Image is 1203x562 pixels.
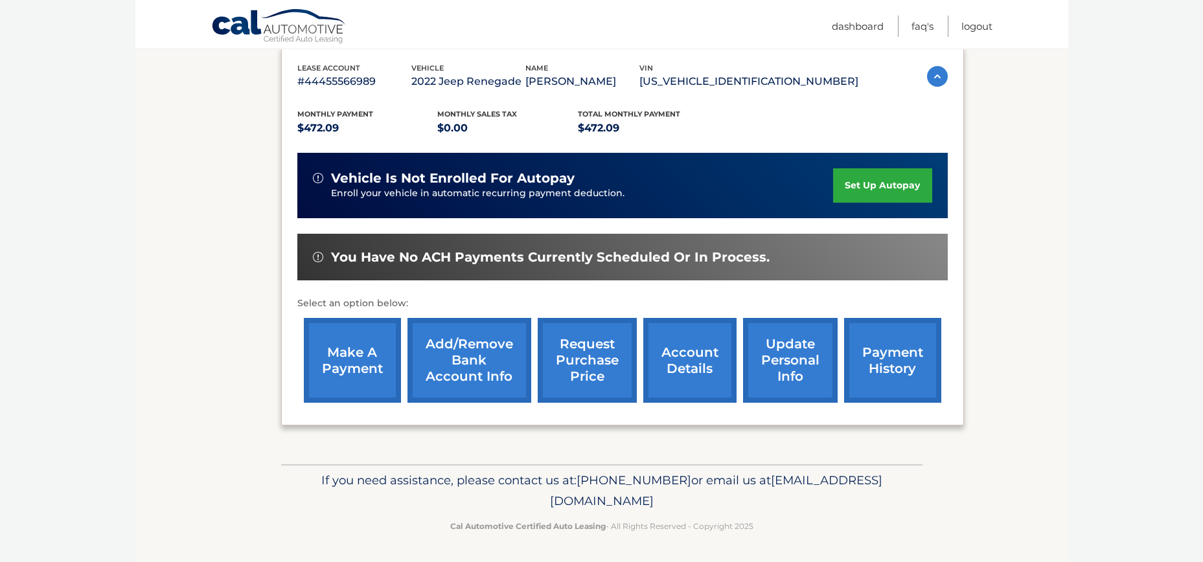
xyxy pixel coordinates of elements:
[331,170,575,186] span: vehicle is not enrolled for autopay
[211,8,347,46] a: Cal Automotive
[578,109,680,118] span: Total Monthly Payment
[643,318,737,403] a: account details
[297,109,373,118] span: Monthly Payment
[832,16,884,37] a: Dashboard
[297,73,411,91] p: #44455566989
[331,249,770,265] span: You have no ACH payments currently scheduled or in process.
[525,63,548,73] span: name
[538,318,637,403] a: request purchase price
[437,109,517,118] span: Monthly sales Tax
[437,119,578,137] p: $0.00
[639,63,653,73] span: vin
[290,470,914,511] p: If you need assistance, please contact us at: or email us at
[911,16,934,37] a: FAQ's
[304,318,401,403] a: make a payment
[961,16,992,37] a: Logout
[313,173,323,183] img: alert-white.svg
[844,318,941,403] a: payment history
[313,252,323,262] img: alert-white.svg
[927,66,948,87] img: accordion-active.svg
[407,318,531,403] a: Add/Remove bank account info
[578,119,718,137] p: $472.09
[833,168,932,203] a: set up autopay
[525,73,639,91] p: [PERSON_NAME]
[290,519,914,533] p: - All Rights Reserved - Copyright 2025
[577,473,691,488] span: [PHONE_NUMBER]
[411,73,525,91] p: 2022 Jeep Renegade
[297,119,438,137] p: $472.09
[550,473,882,508] span: [EMAIL_ADDRESS][DOMAIN_NAME]
[297,63,360,73] span: lease account
[450,521,606,531] strong: Cal Automotive Certified Auto Leasing
[639,73,858,91] p: [US_VEHICLE_IDENTIFICATION_NUMBER]
[411,63,444,73] span: vehicle
[297,296,948,311] p: Select an option below:
[743,318,838,403] a: update personal info
[331,186,834,201] p: Enroll your vehicle in automatic recurring payment deduction.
